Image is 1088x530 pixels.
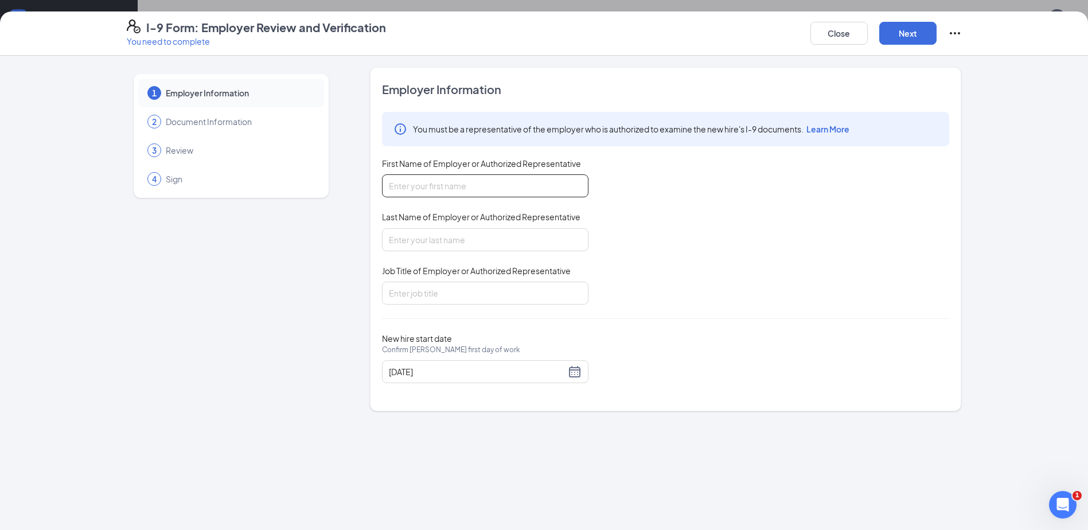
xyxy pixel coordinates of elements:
button: Next [879,22,937,45]
span: Job Title of Employer or Authorized Representative [382,265,571,276]
svg: Info [393,122,407,136]
span: Confirm [PERSON_NAME] first day of work [382,344,520,356]
span: Review [166,145,313,156]
input: Enter your last name [382,228,588,251]
span: 4 [152,173,157,185]
span: You must be a representative of the employer who is authorized to examine the new hire's I-9 docu... [413,123,849,135]
input: Enter job title [382,282,588,305]
span: New hire start date [382,333,520,367]
span: Employer Information [382,81,949,98]
span: Last Name of Employer or Authorized Representative [382,211,580,223]
svg: FormI9EVerifyIcon [127,20,141,33]
span: 1 [152,87,157,99]
span: First Name of Employer or Authorized Representative [382,158,581,169]
span: Learn More [806,124,849,134]
h4: I-9 Form: Employer Review and Verification [146,20,386,36]
span: 1 [1073,491,1082,500]
span: 3 [152,145,157,156]
button: Close [810,22,868,45]
span: 2 [152,116,157,127]
p: You need to complete [127,36,386,47]
span: Sign [166,173,313,185]
a: Learn More [804,124,849,134]
svg: Ellipses [948,26,962,40]
span: Document Information [166,116,313,127]
iframe: Intercom live chat [1049,491,1077,519]
input: 08/11/2025 [389,365,566,378]
span: Employer Information [166,87,313,99]
input: Enter your first name [382,174,588,197]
